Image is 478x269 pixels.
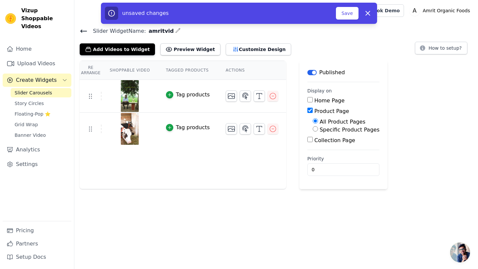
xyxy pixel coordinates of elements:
button: Add Videos to Widget [80,43,155,55]
span: unsaved changes [122,10,169,16]
a: Partners [3,237,71,250]
img: tn-3619a97fa9de437489bb83ebdbbb49ac.png [120,80,139,112]
span: amritvid [146,27,174,35]
a: Banner Video [11,131,71,140]
a: Setup Docs [3,250,71,264]
img: tn-6190dde161db4fa992dbaa9d71a1ea95.png [120,113,139,145]
span: Grid Wrap [15,121,38,128]
a: Analytics [3,143,71,156]
div: Tag products [176,91,210,99]
div: Edit Name [175,27,181,35]
a: Story Circles [11,99,71,108]
button: Change Thumbnail [226,123,237,134]
span: Slider Carousels [15,89,52,96]
a: Slider Carousels [11,88,71,97]
a: Grid Wrap [11,120,71,129]
button: Customize Design [226,43,291,55]
th: Actions [218,61,286,80]
div: Open chat [450,242,470,262]
label: Priority [307,155,379,162]
a: Pricing [3,224,71,237]
button: Tag products [166,124,210,132]
span: Story Circles [15,100,44,107]
span: Floating-Pop ⭐ [15,111,50,117]
th: Shoppable Video [102,61,158,80]
label: Specific Product Pages [320,127,379,133]
th: Re Arrange [80,61,102,80]
span: Slider Widget Name: [88,27,146,35]
span: Banner Video [15,132,46,138]
button: Preview Widget [160,43,220,55]
p: Published [319,69,345,77]
button: Create Widgets [3,74,71,87]
a: Home [3,42,71,56]
button: How to setup? [415,42,467,54]
th: Tagged Products [158,61,218,80]
label: Home Page [314,97,345,104]
label: Product Page [314,108,349,114]
div: Tag products [176,124,210,132]
a: How to setup? [415,46,467,53]
button: Tag products [166,91,210,99]
label: Collection Page [314,137,355,143]
a: Upload Videos [3,57,71,70]
button: Change Thumbnail [226,90,237,102]
button: Save [336,7,358,20]
legend: Display on [307,87,332,94]
a: Settings [3,158,71,171]
span: Create Widgets [16,76,57,84]
label: All Product Pages [320,119,365,125]
a: Floating-Pop ⭐ [11,109,71,119]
